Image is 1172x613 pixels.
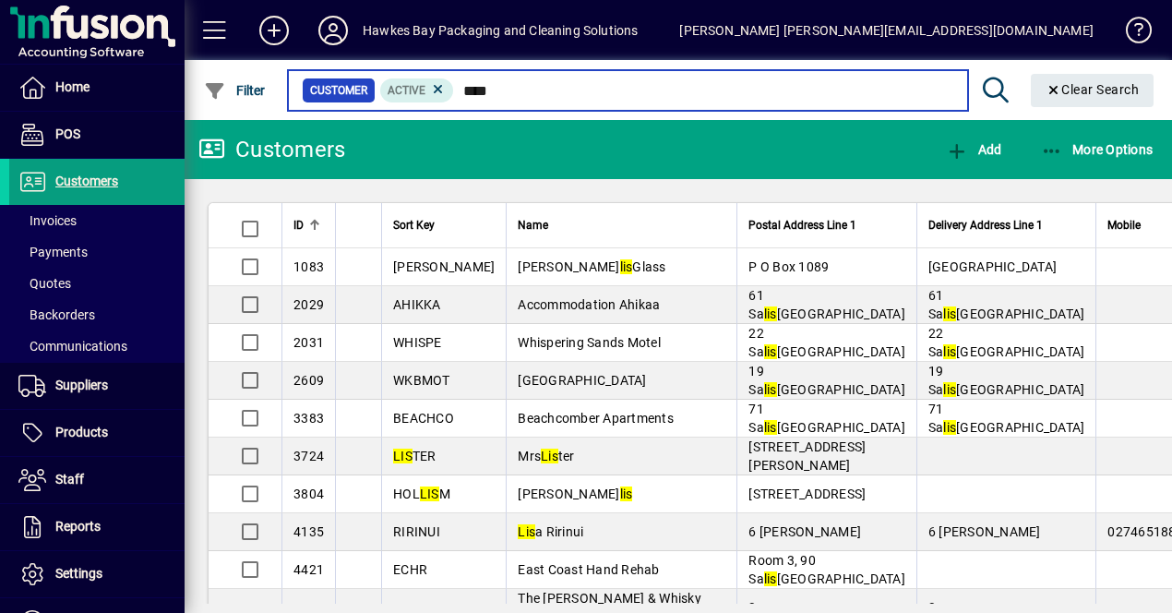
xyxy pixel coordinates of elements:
a: Settings [9,551,185,597]
span: Communications [18,339,127,354]
a: POS [9,112,185,158]
span: East Coast Hand Rehab [518,562,659,577]
span: [PERSON_NAME] [518,487,632,501]
span: 61 Sa [GEOGRAPHIC_DATA] [928,288,1085,321]
span: [PERSON_NAME] [393,259,495,274]
span: AHIKKA [393,297,441,312]
em: lis [943,382,956,397]
span: [PERSON_NAME] Glass [518,259,665,274]
span: More Options [1041,142,1154,157]
span: WHISPE [393,335,442,350]
span: Sort Key [393,215,435,235]
span: Payments [18,245,88,259]
span: Postal Address Line 1 [748,215,856,235]
span: a Ririnui [518,524,583,539]
span: ECHR [393,562,427,577]
a: Suppliers [9,363,185,409]
em: lis [764,571,777,586]
a: Home [9,65,185,111]
div: ID [293,215,324,235]
span: 61 Sa [GEOGRAPHIC_DATA] [748,288,905,321]
em: lis [764,306,777,321]
a: Reports [9,504,185,550]
span: Mobile [1107,215,1141,235]
span: Mrs ter [518,449,574,463]
span: Home [55,79,90,94]
span: [STREET_ADDRESS][PERSON_NAME] [748,439,866,473]
button: Clear [1031,74,1154,107]
span: Settings [55,566,102,581]
em: lis [764,382,777,397]
span: Reports [55,519,101,534]
span: Whispering Sands Motel [518,335,661,350]
span: 19 Sa [GEOGRAPHIC_DATA] [748,364,905,397]
button: Profile [304,14,363,47]
span: 2029 [293,297,324,312]
span: RIRINUI [393,524,440,539]
mat-chip: Activation Status: Active [380,78,454,102]
span: 19 Sa [GEOGRAPHIC_DATA] [928,364,1085,397]
span: 3804 [293,487,324,501]
span: TER [393,449,437,463]
div: Hawkes Bay Packaging and Cleaning Solutions [363,16,639,45]
span: Accommodation Ahikaa [518,297,660,312]
em: lis [943,420,956,435]
a: Invoices [9,205,185,236]
span: Clear Search [1046,82,1140,97]
span: [GEOGRAPHIC_DATA] [518,373,646,388]
span: Staff [55,472,84,487]
span: Backorders [18,307,95,322]
span: 4135 [293,524,324,539]
button: Add [245,14,304,47]
div: Name [518,215,725,235]
span: Active [388,84,425,97]
em: Lis [518,524,535,539]
span: P O Box 1089 [748,259,829,274]
span: Invoices [18,213,77,228]
button: Add [941,133,1006,166]
a: Backorders [9,299,185,331]
span: ID [293,215,304,235]
em: lis [764,420,777,435]
span: WKBMOT [393,373,450,388]
span: Customer [310,81,367,100]
div: [PERSON_NAME] [PERSON_NAME][EMAIL_ADDRESS][DOMAIN_NAME] [679,16,1094,45]
em: lis [764,344,777,359]
span: 3383 [293,411,324,426]
em: lis [620,259,633,274]
span: Delivery Address Line 1 [928,215,1043,235]
button: Filter [199,74,270,107]
div: Customers [198,135,345,164]
span: 22 Sa [GEOGRAPHIC_DATA] [928,326,1085,359]
a: Communications [9,331,185,362]
em: Lis [541,449,558,463]
em: LIS [420,487,439,501]
span: 1083 [293,259,324,274]
span: Room 3, 90 Sa [GEOGRAPHIC_DATA] [748,553,905,586]
span: 71 Sa [GEOGRAPHIC_DATA] [748,402,905,435]
span: Suppliers [55,378,108,392]
span: Products [55,425,108,439]
a: Staff [9,457,185,503]
span: 22 Sa [GEOGRAPHIC_DATA] [748,326,905,359]
a: Products [9,410,185,456]
span: Add [946,142,1001,157]
em: lis [943,306,956,321]
span: 2609 [293,373,324,388]
span: [STREET_ADDRESS] [748,487,866,501]
a: Knowledge Base [1112,4,1149,64]
span: 3724 [293,449,324,463]
em: lis [943,344,956,359]
span: BEACHCO [393,411,454,426]
button: More Options [1036,133,1158,166]
span: Name [518,215,548,235]
a: Quotes [9,268,185,299]
a: Payments [9,236,185,268]
span: Filter [204,83,266,98]
em: lis [620,487,633,501]
span: Quotes [18,276,71,291]
span: [GEOGRAPHIC_DATA] [928,259,1057,274]
em: LIS [393,449,413,463]
span: 2031 [293,335,324,350]
span: 6 [PERSON_NAME] [928,524,1041,539]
